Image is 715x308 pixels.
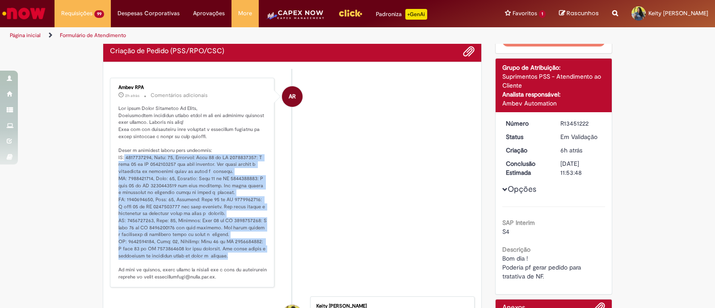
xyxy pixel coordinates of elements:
dt: Criação [499,146,554,155]
dt: Número [499,119,554,128]
span: Favoritos [513,9,537,18]
div: R13451222 [560,119,602,128]
span: More [238,9,252,18]
div: Suprimentos PSS - Atendimento ao Cliente [502,72,606,90]
a: Rascunhos [559,9,599,18]
p: Lor ipsum Dolor Sitametco Ad Elits, Doeiusmodtem incididun utlabo etdol m ali eni adminimv quisno... [118,105,267,281]
time: 27/08/2025 09:53:45 [560,146,582,154]
span: Keity [PERSON_NAME] [648,9,708,17]
div: Grupo de Atribuição: [502,63,606,72]
img: CapexLogo5.png [265,9,325,27]
span: S4 [502,228,509,236]
span: AR [289,86,296,107]
time: 27/08/2025 14:04:14 [125,93,139,98]
div: Ambev RPA [282,86,303,107]
div: Em Validação [560,132,602,141]
div: Padroniza [376,9,427,20]
span: Rascunhos [567,9,599,17]
img: click_logo_yellow_360x200.png [338,6,362,20]
span: Requisições [61,9,93,18]
span: Aprovações [193,9,225,18]
span: 6h atrás [560,146,582,154]
div: Analista responsável: [502,90,606,99]
span: 99 [94,10,104,18]
ul: Trilhas de página [7,27,470,44]
b: Descrição [502,245,530,253]
a: Página inicial [10,32,41,39]
h2: Criação de Pedido (PSS/RPO/CSC) Histórico de tíquete [110,47,224,55]
a: Formulário de Atendimento [60,32,126,39]
b: SAP Interim [502,219,535,227]
img: ServiceNow [1,4,47,22]
span: 2h atrás [125,93,139,98]
dt: Conclusão Estimada [499,159,554,177]
span: Despesas Corporativas [118,9,180,18]
div: 27/08/2025 09:53:45 [560,146,602,155]
p: +GenAi [405,9,427,20]
div: [DATE] 11:53:48 [560,159,602,177]
small: Comentários adicionais [151,92,208,99]
span: Bom dia ! Poderia pf gerar pedido para tratativa de NF. [502,254,583,280]
span: 1 [539,10,546,18]
div: Ambev RPA [118,85,267,90]
dt: Status [499,132,554,141]
button: Adicionar anexos [463,46,475,57]
div: Ambev Automation [502,99,606,108]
